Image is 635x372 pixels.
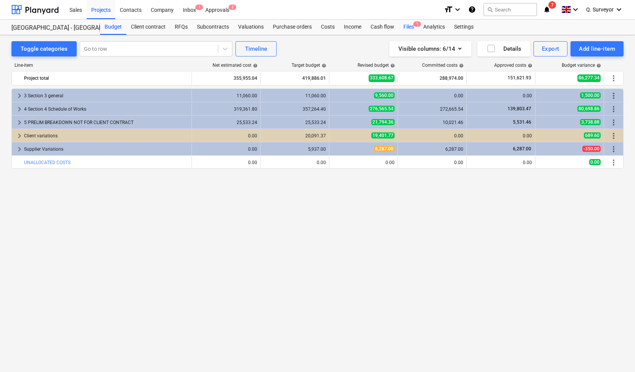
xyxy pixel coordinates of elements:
a: UNALLOCATED COSTS [24,160,71,165]
a: RFQs [170,19,192,35]
span: 689.60 [584,132,601,138]
div: 357,264.40 [264,106,326,112]
span: 333,608.67 [369,74,395,82]
div: 355,955.04 [195,72,257,84]
div: Committed costs [422,63,464,68]
div: Project total [24,72,189,84]
span: Q. Surveyor [586,6,614,13]
div: 11,060.00 [195,93,257,98]
a: Settings [450,19,478,35]
span: More actions [609,131,618,140]
span: More actions [609,145,618,154]
span: search [487,6,493,13]
a: Subcontracts [192,19,234,35]
div: Target budget [292,63,326,68]
span: help [389,63,395,68]
div: 11,060.00 [264,93,326,98]
div: 419,886.01 [264,72,326,84]
i: keyboard_arrow_down [614,5,624,14]
div: Timeline [245,44,267,54]
span: 1 [413,21,421,27]
div: 0.00 [195,147,257,152]
div: 25,533.24 [195,120,257,125]
div: Details [487,44,521,54]
div: 0.00 [470,93,532,98]
div: 6,287.00 [401,147,463,152]
div: 0.00 [401,133,463,138]
div: 0.00 [470,160,532,165]
div: Line-item [11,63,192,68]
span: 9,560.00 [374,92,395,98]
span: 3,738.88 [580,119,601,125]
div: Files [399,19,419,35]
div: Supplier Variations [24,143,189,155]
span: 6,287.00 [374,146,395,152]
a: Purchase orders [268,19,316,35]
a: Budget [100,19,126,35]
span: More actions [609,74,618,83]
div: 5,937.00 [264,147,326,152]
span: keyboard_arrow_right [15,145,24,154]
div: [GEOGRAPHIC_DATA] - [GEOGRAPHIC_DATA] ([PERSON_NAME][GEOGRAPHIC_DATA]) [11,24,91,32]
div: Add line-item [579,44,615,54]
span: 6,287.00 [512,146,532,151]
button: Export [533,41,568,56]
span: 21,794.36 [371,119,395,125]
div: 272,665.54 [401,106,463,112]
div: 0.00 [264,160,326,165]
button: Timeline [235,41,277,56]
span: 151,621.93 [507,75,532,81]
div: Toggle categories [21,44,68,54]
span: More actions [609,118,618,127]
button: Search [484,3,537,16]
span: help [458,63,464,68]
div: Visible columns : 6/14 [398,44,462,54]
span: 7 [548,1,556,9]
span: keyboard_arrow_right [15,131,24,140]
i: keyboard_arrow_down [571,5,580,14]
div: Approved costs [494,63,532,68]
span: 2 [229,5,236,10]
div: 0.00 [195,133,257,138]
div: Revised budget [358,63,395,68]
span: 0.00 [589,159,601,165]
div: 20,091.37 [264,133,326,138]
button: Add line-item [571,41,624,56]
div: 5 PRELIM BREAKDOWN NOT FOR CLIENT CONTRACT [24,116,189,129]
i: format_size [444,5,453,14]
a: Costs [316,19,339,35]
a: Analytics [419,19,450,35]
button: Toggle categories [11,41,77,56]
i: keyboard_arrow_down [453,5,462,14]
div: 0.00 [470,133,532,138]
a: Cash flow [366,19,399,35]
a: Valuations [234,19,268,35]
div: Net estimated cost [213,63,258,68]
span: help [526,63,532,68]
div: 4 Section 4 Schedule of Works [24,103,189,115]
span: help [595,63,601,68]
div: Export [542,44,559,54]
span: 1,500.00 [580,92,601,98]
div: 0.00 [401,160,463,165]
span: 1 [195,5,203,10]
span: 86,277.34 [577,74,601,82]
i: Knowledge base [468,5,476,14]
div: 0.00 [401,93,463,98]
div: Client variations [24,130,189,142]
a: Files1 [399,19,419,35]
div: 319,361.80 [195,106,257,112]
a: Income [339,19,366,35]
span: More actions [609,158,618,167]
a: Client contract [126,19,170,35]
